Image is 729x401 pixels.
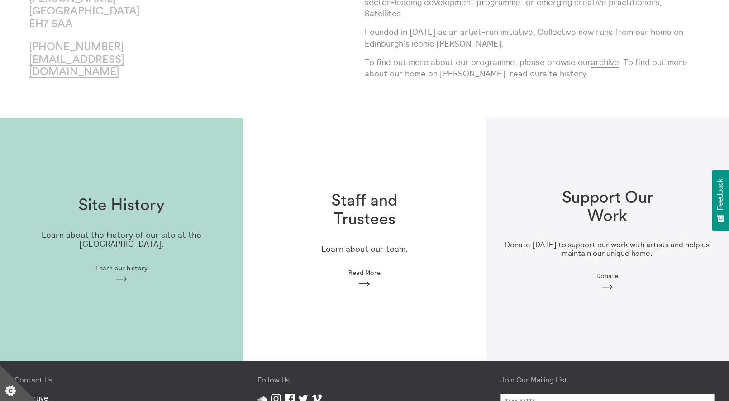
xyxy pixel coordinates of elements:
span: Learn our history [95,264,148,272]
h4: Follow Us [257,376,472,384]
h4: Join Our Mailing List [500,376,715,384]
a: site history [543,68,586,79]
h1: Site History [78,196,165,215]
span: Read More [348,269,381,276]
span: Feedback [716,179,724,210]
h1: Support Our Work [549,189,665,226]
h1: Staff and Trustees [306,192,422,229]
a: [EMAIL_ADDRESS][DOMAIN_NAME] [29,54,124,78]
p: Learn about the history of our site at the [GEOGRAPHIC_DATA]. [14,231,229,249]
p: [PHONE_NUMBER] [29,41,197,79]
button: Feedback - Show survey [712,170,729,231]
p: Learn about our team. [321,245,408,254]
span: Donate [596,272,618,279]
p: To find out more about our programme, please browse our . To find out more about our home on [PER... [365,57,700,79]
h4: Contact Us [14,376,229,384]
h3: Donate [DATE] to support our work with artists and help us maintain our unique home. [500,241,715,258]
a: archive [591,57,619,68]
p: Founded in [DATE] as an artist-run initiative, Collective now runs from our home on Edinburgh’s i... [365,26,700,49]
